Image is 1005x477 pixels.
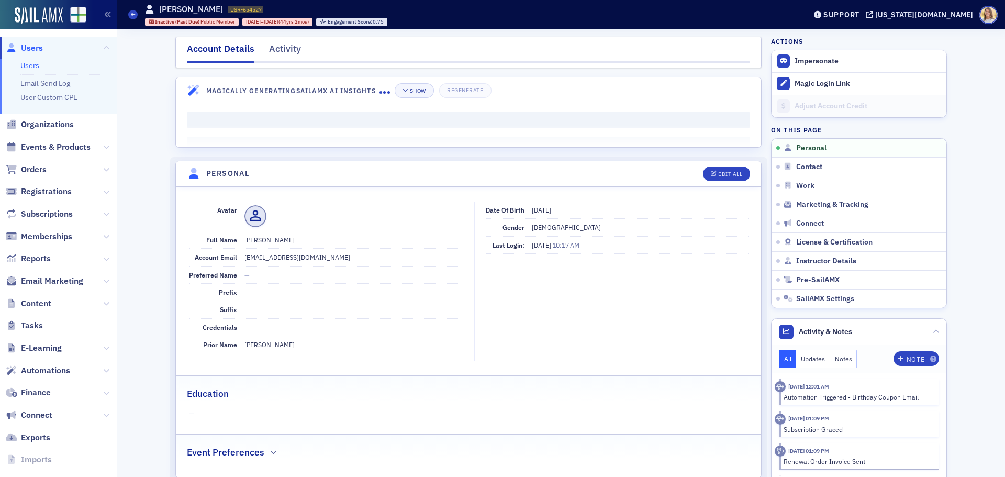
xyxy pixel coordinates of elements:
span: Profile [979,6,998,24]
div: Activity [269,42,301,61]
dd: [PERSON_NAME] [244,336,463,353]
div: [US_STATE][DOMAIN_NAME] [875,10,973,19]
div: – (44yrs 2mos) [246,18,309,25]
h4: Actions [771,37,803,46]
span: Inactive (Past Due) [155,18,200,25]
span: Engagement Score : [328,18,373,25]
span: Last Login: [493,241,524,249]
span: — [244,288,250,296]
a: Users [6,42,43,54]
span: Preferred Name [189,271,237,279]
span: Full Name [206,236,237,244]
a: Adjust Account Credit [772,95,946,117]
h2: Education [187,387,229,401]
button: Note [894,351,939,366]
div: Support [823,10,859,19]
h4: Personal [206,168,249,179]
a: Finance [6,387,51,398]
img: SailAMX [70,7,86,23]
span: [DATE] [264,18,278,25]
span: Personal [796,143,827,153]
a: Exports [6,432,50,443]
span: [DATE] [532,206,551,214]
span: Activity & Notes [799,326,852,337]
time: 7/31/2025 12:01 AM [788,383,829,390]
span: 10:17 AM [553,241,579,249]
span: — [244,323,250,331]
span: USR-654527 [230,6,262,13]
span: Connect [796,219,824,228]
span: Account Email [195,253,237,261]
span: Prefix [219,288,237,296]
span: — [244,305,250,314]
button: [US_STATE][DOMAIN_NAME] [866,11,977,18]
span: Suffix [220,305,237,314]
button: Magic Login Link [772,72,946,95]
span: Memberships [21,231,72,242]
span: Registrations [21,186,72,197]
a: Connect [6,409,52,421]
span: Contact [796,162,822,172]
div: Account Details [187,42,254,63]
dd: [EMAIL_ADDRESS][DOMAIN_NAME] [244,249,463,265]
span: Instructor Details [796,257,856,266]
button: Edit All [703,167,750,181]
span: License & Certification [796,238,873,247]
div: Note [907,357,924,362]
h2: Event Preferences [187,446,264,459]
h4: On this page [771,125,947,135]
span: Credentials [203,323,237,331]
span: Prior Name [203,340,237,349]
span: Imports [21,454,52,465]
a: View Homepage [63,7,86,25]
a: Tasks [6,320,43,331]
div: 1981-05-04 00:00:00 [242,18,312,26]
a: E-Learning [6,342,62,354]
button: All [779,350,797,368]
button: Show [395,83,434,98]
span: Marketing & Tracking [796,200,868,209]
span: Public Member [200,18,235,25]
a: Orders [6,164,47,175]
a: Organizations [6,119,74,130]
time: 5/1/2025 01:09 PM [788,447,829,454]
span: Orders [21,164,47,175]
a: Reports [6,253,51,264]
span: [DATE] [246,18,261,25]
span: Avatar [217,206,237,214]
time: 5/1/2025 01:09 PM [788,415,829,422]
a: Inactive (Past Due) Public Member [149,18,236,25]
div: Show [410,88,426,94]
div: Edit All [718,171,742,177]
span: Work [796,181,814,191]
a: Imports [6,454,52,465]
dd: [PERSON_NAME] [244,231,463,248]
span: Content [21,298,51,309]
div: Adjust Account Credit [795,102,941,111]
button: Regenerate [439,83,491,98]
div: Subscription Graced [784,425,932,434]
div: Activity [775,381,786,392]
a: Email Send Log [20,79,70,88]
div: Inactive (Past Due): Inactive (Past Due): Public Member [145,18,239,26]
span: Automations [21,365,70,376]
span: Email Marketing [21,275,83,287]
a: Users [20,61,39,70]
a: Events & Products [6,141,91,153]
a: Registrations [6,186,72,197]
span: — [189,408,749,419]
img: SailAMX [15,7,63,24]
span: SailAMX Settings [796,294,854,304]
span: Organizations [21,119,74,130]
span: Date of Birth [486,206,524,214]
span: Pre-SailAMX [796,275,840,285]
span: Finance [21,387,51,398]
a: Subscriptions [6,208,73,220]
span: — [244,271,250,279]
div: Renewal Order Invoice Sent [784,457,932,466]
div: Magic Login Link [795,79,941,88]
span: [DATE] [532,241,553,249]
h1: [PERSON_NAME] [159,4,223,15]
div: Activity [775,446,786,457]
